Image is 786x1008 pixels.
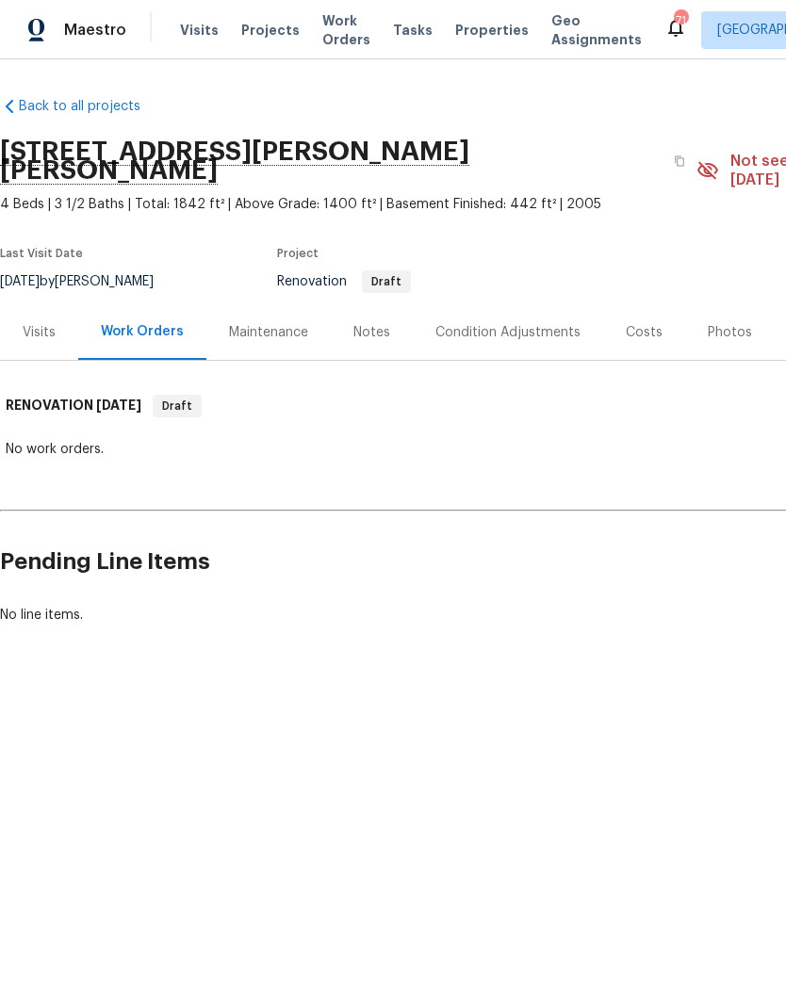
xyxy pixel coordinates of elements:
[229,323,308,342] div: Maintenance
[277,248,319,259] span: Project
[64,21,126,40] span: Maestro
[180,21,219,40] span: Visits
[551,11,642,49] span: Geo Assignments
[277,275,411,288] span: Renovation
[322,11,370,49] span: Work Orders
[155,397,200,415] span: Draft
[708,323,752,342] div: Photos
[353,323,390,342] div: Notes
[626,323,663,342] div: Costs
[241,21,300,40] span: Projects
[96,398,141,412] span: [DATE]
[455,21,529,40] span: Properties
[364,276,409,287] span: Draft
[101,322,184,341] div: Work Orders
[674,11,687,30] div: 71
[6,395,141,417] h6: RENOVATION
[663,144,696,178] button: Copy Address
[393,24,433,37] span: Tasks
[435,323,581,342] div: Condition Adjustments
[23,323,56,342] div: Visits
